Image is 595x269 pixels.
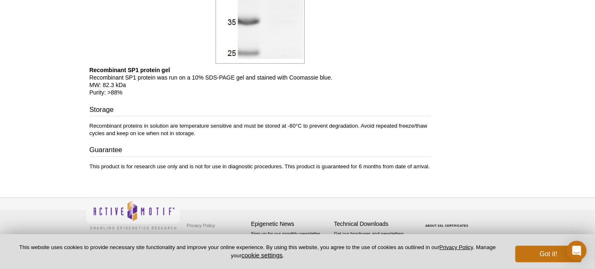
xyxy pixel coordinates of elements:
[334,221,413,228] h4: Technical Downloads
[440,244,473,250] a: Privacy Policy
[185,220,217,232] a: Privacy Policy
[13,244,502,259] p: This website uses cookies to provide necessary site functionality and improve your online experie...
[251,221,330,228] h4: Epigenetic News
[241,252,282,259] button: cookie settings
[90,66,431,96] p: Recombinant SP1 protein was run on a 10% SDS-PAGE gel and stained with Coomassie blue. MW: 82.3 k...
[515,246,582,262] button: Got it!
[90,163,431,171] p: This product is for research use only and is not for use in diagnostic procedures. This product i...
[185,232,228,245] a: Terms & Conditions
[417,213,479,231] table: Click to Verify - This site chose Symantec SSL for secure e-commerce and confidential communicati...
[90,67,170,73] b: Recombinant SP1 protein gel
[90,123,431,138] p: Recombinant proteins in solution are temperature sensitive and must be stored at -80°C to prevent...
[85,198,181,232] img: Active Motif,
[334,231,413,252] p: Get our brochures and newsletters, or request them by mail.
[90,145,431,157] h3: Guarantee
[425,225,469,228] a: ABOUT SSL CERTIFICATES
[251,231,330,259] p: Sign up for our monthly newsletter highlighting recent publications in the field of epigenetics.
[567,241,587,261] div: Open Intercom Messenger
[90,105,431,116] h3: Storage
